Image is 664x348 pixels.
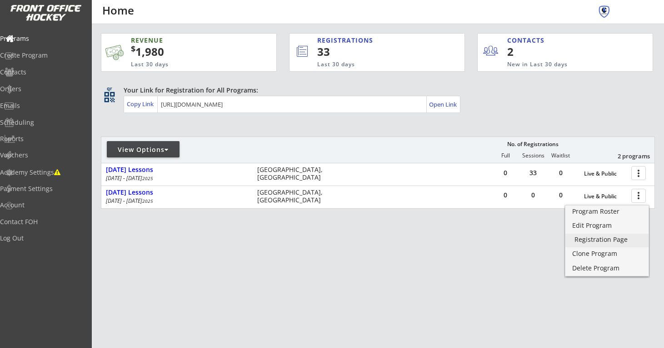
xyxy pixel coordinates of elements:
div: Your Link for Registration for All Programs: [124,86,627,95]
button: qr_code [103,90,116,104]
div: [GEOGRAPHIC_DATA], [GEOGRAPHIC_DATA] [257,189,329,204]
div: 0 [547,192,574,198]
div: Live & Public [584,193,627,200]
button: more_vert [631,166,646,180]
div: Program Roster [572,208,642,215]
div: Edit Program [572,222,642,229]
div: Open Link [429,101,458,108]
div: 1,980 [131,44,248,59]
div: New in Last 30 days [507,61,610,69]
div: Delete Program [572,265,642,271]
div: qr [104,86,115,92]
div: View Options [107,145,180,154]
div: 33 [317,44,434,59]
a: Program Roster [565,206,649,219]
div: Last 30 days [131,61,234,69]
div: 0 [519,192,547,198]
div: 33 [519,170,547,176]
div: Last 30 days [317,61,427,69]
div: Registration Page [574,236,639,243]
div: CONTACTS [507,36,549,45]
div: [DATE] - [DATE] [106,198,245,204]
div: [DATE] - [DATE] [106,176,245,181]
button: more_vert [631,189,646,203]
div: [DATE] Lessons [106,189,248,196]
div: Sessions [519,152,547,159]
div: [GEOGRAPHIC_DATA], [GEOGRAPHIC_DATA] [257,166,329,181]
a: Edit Program [565,220,649,233]
div: REVENUE [131,36,234,45]
div: Waitlist [547,152,574,159]
div: [DATE] Lessons [106,166,248,174]
div: Clone Program [572,250,642,257]
div: 2 [507,44,563,59]
div: Live & Public [584,171,627,177]
em: 2025 [142,175,153,181]
div: 0 [492,192,519,198]
div: Full [492,152,519,159]
div: 2 programs [603,152,650,160]
sup: $ [131,43,135,54]
div: No. of Registrations [504,141,561,147]
div: 0 [492,170,519,176]
a: Registration Page [565,234,649,247]
div: REGISTRATIONS [317,36,424,45]
div: 0 [547,170,574,176]
a: Open Link [429,98,458,111]
div: Copy Link [127,100,155,108]
em: 2025 [142,198,153,204]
